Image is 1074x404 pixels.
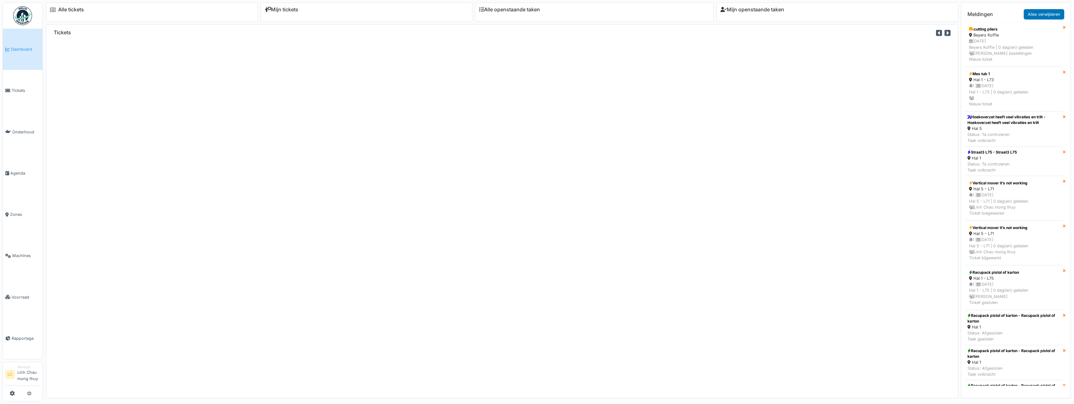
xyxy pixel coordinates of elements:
a: Tickets [3,70,42,111]
div: Racupack pistol of karton - Racupack pistol of karton [967,348,1060,359]
a: Mijn openstaande taken [720,7,784,13]
a: Vertical mover it’s not working Hal 5 - L71 1 |[DATE]Hal 5 - L71 | 0 dag(en) geleden Linh Chau mo... [965,221,1063,265]
h6: Meldingen [967,11,993,17]
a: Zones [3,194,42,235]
span: Onderhoud [12,129,40,135]
a: Alle tickets [58,7,84,13]
li: LC [5,370,15,379]
div: Racupack pistol of karton - Racupack pistol of karton [967,383,1060,394]
a: Mes tub 1 Hal 1 - L73 1 |[DATE]Hal 1 - L73 | 0 dag(en) geleden Nieuw ticket [965,67,1063,111]
div: Manager [17,365,40,369]
div: Hal 5 - L71 [969,231,1059,237]
a: Voorraad [3,277,42,318]
div: Hal 1 [967,155,1017,161]
a: Racupack pistol of karton - Racupack pistol of karton Hal 1 Status: AfgeslotenTaak gesloten [965,310,1063,345]
div: Hal 1 - L75 [969,275,1059,281]
a: Mijn tickets [265,7,298,13]
span: Voorraad [12,294,40,300]
a: Alles verwijderen [1024,9,1064,20]
div: Beyers Koffie [969,32,1059,38]
div: Hal 5 [967,126,1060,132]
span: Dashboard [11,46,40,52]
div: Hal 1 - L73 [969,77,1059,83]
a: Agenda [3,153,42,194]
div: Status: Afgesloten Taak volbracht [967,365,1060,377]
div: Racupack pistol of karton [969,270,1059,275]
a: Onderhoud [3,111,42,153]
div: 1 | [DATE] Hal 5 - L71 | 0 dag(en) geleden Linh Chau mong thuy Ticket toegewezen [969,192,1059,216]
div: 1 | [DATE] Hal 5 - L71 | 0 dag(en) geleden Linh Chau mong thuy Ticket bijgewerkt [969,237,1059,261]
div: Hal 1 [967,324,1060,330]
div: Hal 1 [967,359,1060,365]
div: Status: Te controleren Taak volbracht [967,132,1060,143]
div: Status: Afgesloten Taak gesloten [967,330,1060,342]
h6: Tickets [54,30,71,36]
div: 1 | [DATE] Hal 1 - L73 | 0 dag(en) geleden Nieuw ticket [969,83,1059,107]
div: Vertical mover it’s not working [969,225,1059,231]
a: Vertical mover it’s not working Hal 5 - L71 1 |[DATE]Hal 5 - L71 | 0 dag(en) geleden Linh Chau mo... [965,176,1063,221]
div: [DATE] Beyers Koffie | 0 dag(en) geleden [PERSON_NAME] bestellingen Nieuw ticket [969,38,1059,62]
div: Vertical mover it’s not working [969,180,1059,186]
div: Straat3 L75 - Straat3 L75 [967,149,1017,155]
div: Mes tub 1 [969,71,1059,77]
a: Racupack pistol of karton - Racupack pistol of karton Hal 1 Status: AfgeslotenTaak volbracht [965,345,1063,380]
div: Status: Te controleren Taak volbracht [967,161,1017,173]
a: LC ManagerLinh Chau mong thuy [5,365,40,386]
span: Tickets [12,87,40,93]
a: Rapportage [3,318,42,359]
span: Agenda [10,170,40,176]
a: Alle openstaande taken [479,7,540,13]
div: Racupack pistol of karton - Racupack pistol of karton [967,313,1060,324]
div: Hal 5 - L71 [969,186,1059,192]
a: cutting pliers Beyers Koffie [DATE]Beyers Koffie | 0 dag(en) geleden [PERSON_NAME] bestellingenNi... [965,22,1063,67]
a: Straat3 L75 - Straat3 L75 Hal 1 Status: Te controlerenTaak volbracht [965,147,1063,176]
span: Zones [10,211,40,217]
a: Machines [3,235,42,276]
span: Machines [12,253,40,259]
img: Badge_color-CXgf-gQk.svg [13,6,32,25]
div: 1 | [DATE] Hal 1 - L75 | 0 dag(en) geleden [PERSON_NAME] Ticket gesloten [969,281,1059,306]
a: Dashboard [3,29,42,70]
li: Linh Chau mong thuy [17,365,40,384]
div: cutting pliers [969,26,1059,32]
a: Hoekoverzet heeft veel vibraties en trilt - Hoekoverzet heeft veel vibraties en trilt Hal 5 Statu... [965,111,1063,147]
div: Hoekoverzet heeft veel vibraties en trilt - Hoekoverzet heeft veel vibraties en trilt [967,114,1060,126]
a: Racupack pistol of karton Hal 1 - L75 1 |[DATE]Hal 1 - L75 | 0 dag(en) geleden [PERSON_NAME]Ticke... [965,265,1063,310]
span: Rapportage [12,335,40,341]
